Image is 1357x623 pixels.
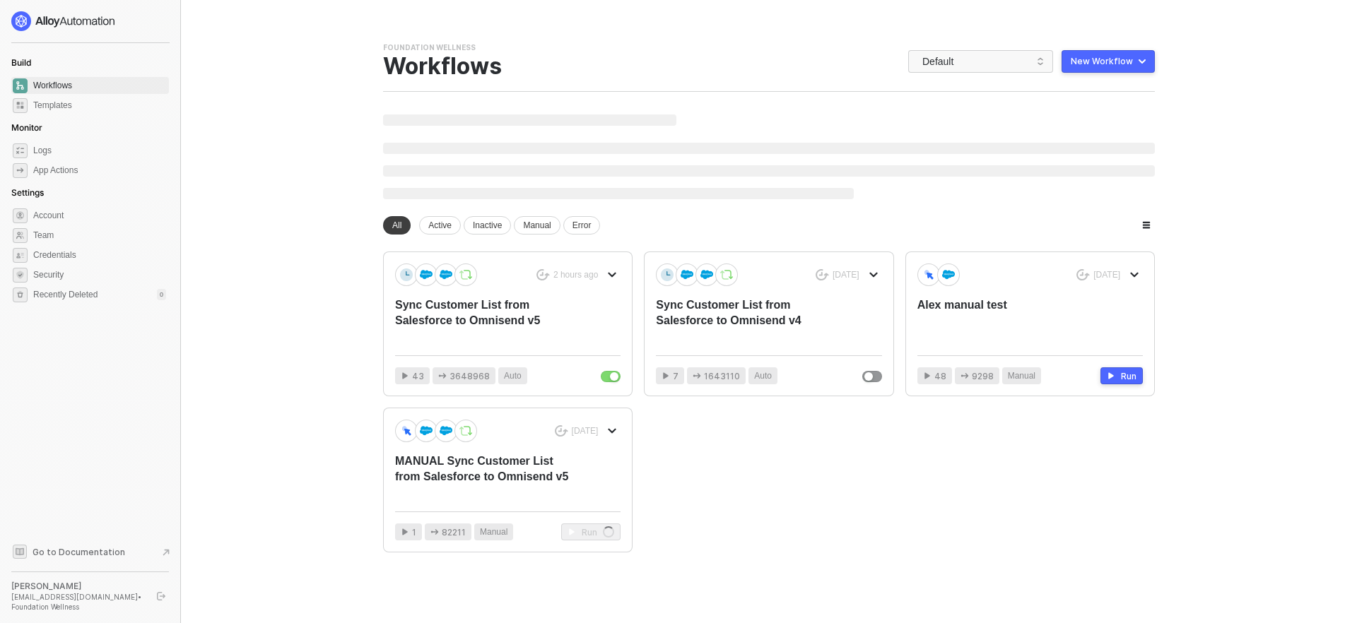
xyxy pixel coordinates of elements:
span: documentation [13,545,27,559]
span: Security [33,266,166,283]
div: [DATE] [1093,269,1120,281]
img: icon [720,268,733,281]
span: icon-app-actions [430,528,439,536]
span: Default [922,51,1045,72]
span: Monitor [11,122,42,133]
span: Workflows [33,77,166,94]
span: settings [13,208,28,223]
img: icon [942,268,955,281]
div: Error [563,216,601,235]
span: icon-success-page [536,269,550,281]
span: Manual [1008,369,1035,383]
span: settings [13,287,28,302]
button: Runicon-loader [561,523,621,540]
div: [DATE] [572,425,599,437]
span: team [13,228,28,243]
span: Account [33,207,166,224]
img: icon [400,268,413,281]
span: icon-success-page [816,269,829,281]
span: icon-app-actions [13,163,28,178]
div: Active [419,216,461,235]
span: 43 [412,369,424,383]
span: logout [157,592,165,600]
span: 82211 [442,526,466,539]
span: icon-arrow-down [608,271,616,279]
img: logo [11,11,116,31]
span: Recently Deleted [33,289,98,301]
span: icon-arrow-down [869,271,878,279]
span: Credentials [33,247,166,263]
div: Foundation Wellness [383,42,476,53]
span: Go to Documentation [33,546,125,558]
span: icon-app-actions [961,372,969,380]
img: icon [420,425,433,437]
img: icon [459,425,472,437]
button: Run [1100,367,1143,384]
span: Auto [754,369,772,383]
div: Manual [514,216,560,235]
span: Logs [33,142,166,159]
span: Build [11,57,31,68]
img: icon [922,268,935,280]
div: [EMAIL_ADDRESS][DOMAIN_NAME] • Foundation Wellness [11,592,144,612]
span: icon-success-page [1076,269,1090,281]
div: Run [1121,370,1136,382]
span: Team [33,227,166,244]
span: document-arrow [159,545,173,559]
span: icon-success-page [555,425,568,437]
span: Templates [33,97,166,114]
span: Auto [504,369,522,383]
span: icon-logs [13,143,28,158]
div: App Actions [33,165,78,177]
span: 3648968 [450,369,490,383]
a: Knowledge Base [11,543,170,560]
button: New Workflow [1062,50,1155,73]
span: security [13,268,28,283]
img: icon [661,268,674,281]
img: icon [459,268,472,281]
div: Sync Customer List from Salesforce to Omnisend v5 [395,297,575,344]
span: icon-app-actions [693,372,701,380]
a: logo [11,11,169,31]
div: All [383,216,411,235]
div: 0 [157,289,166,300]
div: [PERSON_NAME] [11,581,144,592]
div: 2 hours ago [553,269,598,281]
span: Manual [480,526,507,539]
div: Sync Customer List from Salesforce to Omnisend v4 [656,297,836,344]
span: dashboard [13,78,28,93]
div: New Workflow [1071,56,1133,67]
span: 7 [673,369,678,383]
span: 1 [412,526,416,539]
div: [DATE] [833,269,859,281]
span: marketplace [13,98,28,113]
div: Alex manual test [917,297,1098,344]
span: icon-app-actions [438,372,447,380]
img: icon [420,268,433,281]
img: icon [440,268,452,281]
div: MANUAL Sync Customer List from Salesforce to Omnisend v5 [395,453,575,500]
span: 9298 [972,369,994,383]
span: 1643110 [704,369,740,383]
span: Settings [11,187,44,198]
span: credentials [13,248,28,263]
img: icon [681,268,693,281]
div: Inactive [464,216,511,235]
img: icon [440,425,452,437]
div: Workflows [383,53,545,80]
span: icon-arrow-down [608,427,616,435]
img: icon [400,425,413,437]
span: 48 [934,369,946,383]
img: icon [700,268,713,281]
span: icon-arrow-down [1130,271,1139,279]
